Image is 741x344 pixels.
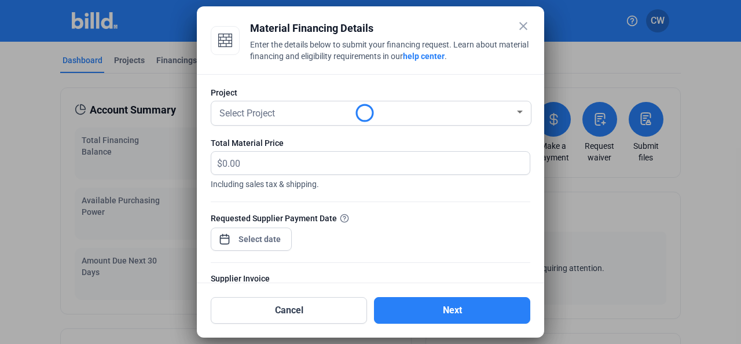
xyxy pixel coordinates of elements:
[211,297,367,324] button: Cancel
[211,273,530,311] div: Upload a copy of your supplier invoice.
[250,39,530,64] div: Enter the details below to submit your financing request. Learn about material financing and elig...
[403,52,445,61] a: help center
[445,52,447,61] span: .
[211,273,530,287] div: Supplier Invoice
[516,19,530,33] mat-icon: close
[219,108,275,119] span: Select Project
[219,228,230,239] button: Open calendar
[211,87,530,98] div: Project
[250,20,530,36] div: Material Financing Details
[211,175,530,190] span: Including sales tax & shipping.
[211,152,222,171] span: $
[211,137,530,149] div: Total Material Price
[222,152,516,174] input: 0.00
[211,212,530,224] div: Requested Supplier Payment Date
[374,297,530,324] button: Next
[235,232,285,246] input: Select date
